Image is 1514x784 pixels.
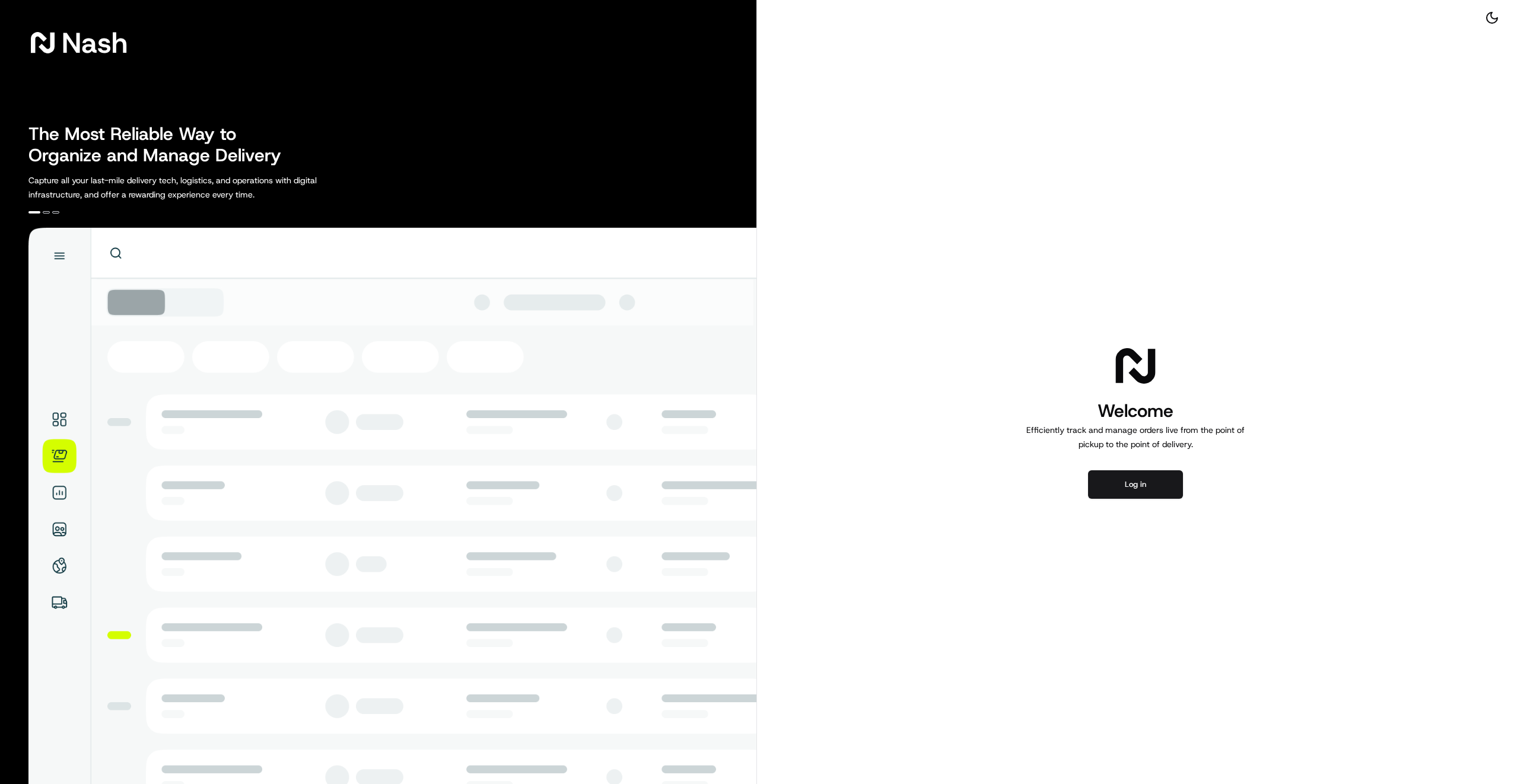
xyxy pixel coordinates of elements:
h1: Welcome [1022,399,1249,423]
button: Log in [1088,470,1183,499]
p: Efficiently track and manage orders live from the point of pickup to the point of delivery. [1022,423,1249,451]
h2: The Most Reliable Way to Organize and Manage Delivery [28,123,294,166]
p: Capture all your last-mile delivery tech, logistics, and operations with digital infrastructure, ... [28,173,370,202]
span: Nash [62,31,128,55]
